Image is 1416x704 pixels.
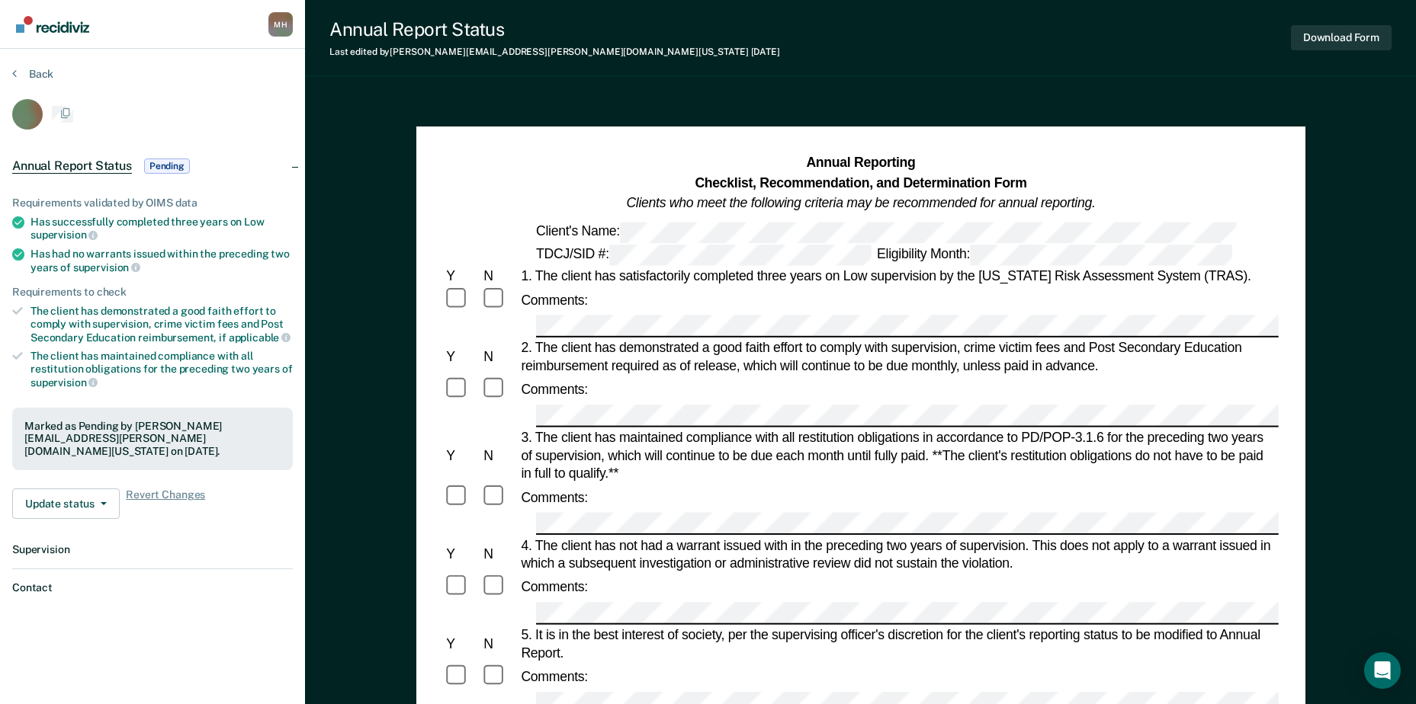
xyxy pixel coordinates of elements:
[31,305,293,344] div: The client has demonstrated a good faith effort to comply with supervision, crime victim fees and...
[518,536,1278,571] div: 4. The client has not had a warrant issued with in the preceding two years of supervision. This d...
[31,229,98,241] span: supervision
[480,446,518,464] div: N
[695,175,1026,190] strong: Checklist, Recommendation, and Determination Form
[443,635,480,653] div: Y
[443,446,480,464] div: Y
[31,350,293,389] div: The client has maintained compliance with all restitution obligations for the preceding two years of
[518,667,590,686] div: Comments:
[268,12,293,37] div: M H
[12,543,293,556] dt: Supervision
[480,545,518,563] div: N
[533,222,1240,242] div: Client's Name:
[31,248,293,274] div: Has had no warrants issued within the preceding two years of
[874,244,1235,264] div: Eligibility Month:
[443,545,480,563] div: Y
[533,244,874,264] div: TDCJ/SID #:
[268,12,293,37] button: Profile dropdown button
[751,46,780,57] span: [DATE]
[24,420,281,458] div: Marked as Pending by [PERSON_NAME][EMAIL_ADDRESS][PERSON_NAME][DOMAIN_NAME][US_STATE] on [DATE].
[480,267,518,285] div: N
[518,290,590,309] div: Comments:
[144,158,190,174] span: Pending
[12,488,120,519] button: Update status
[443,347,480,366] div: Y
[518,578,590,596] div: Comments:
[12,286,293,299] div: Requirements to check
[31,376,98,389] span: supervision
[73,261,140,274] span: supervision
[126,488,205,519] span: Revert Changes
[443,267,480,285] div: Y
[626,195,1095,210] em: Clients who meet the following criteria may be recommended for annual reporting.
[806,155,915,170] strong: Annual Reporting
[518,380,590,398] div: Comments:
[12,158,132,174] span: Annual Report Status
[518,488,590,506] div: Comments:
[518,267,1278,285] div: 1. The client has satisfactorily completed three years on Low supervision by the [US_STATE] Risk ...
[518,428,1278,482] div: 3. The client has maintained compliance with all restitution obligations in accordance to PD/POP-...
[16,16,89,33] img: Recidiviz
[518,338,1278,374] div: 2. The client has demonstrated a good faith effort to comply with supervision, crime victim fees ...
[1364,652,1401,689] div: Open Intercom Messenger
[518,626,1278,661] div: 5. It is in the best interest of society, per the supervising officer's discretion for the client...
[480,347,518,366] div: N
[480,635,518,653] div: N
[12,67,53,81] button: Back
[229,331,291,344] span: applicable
[329,46,780,57] div: Last edited by [PERSON_NAME][EMAIL_ADDRESS][PERSON_NAME][DOMAIN_NAME][US_STATE]
[1291,25,1392,50] button: Download Form
[12,581,293,594] dt: Contact
[329,18,780,40] div: Annual Report Status
[31,216,293,242] div: Has successfully completed three years on Low
[12,197,293,210] div: Requirements validated by OIMS data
